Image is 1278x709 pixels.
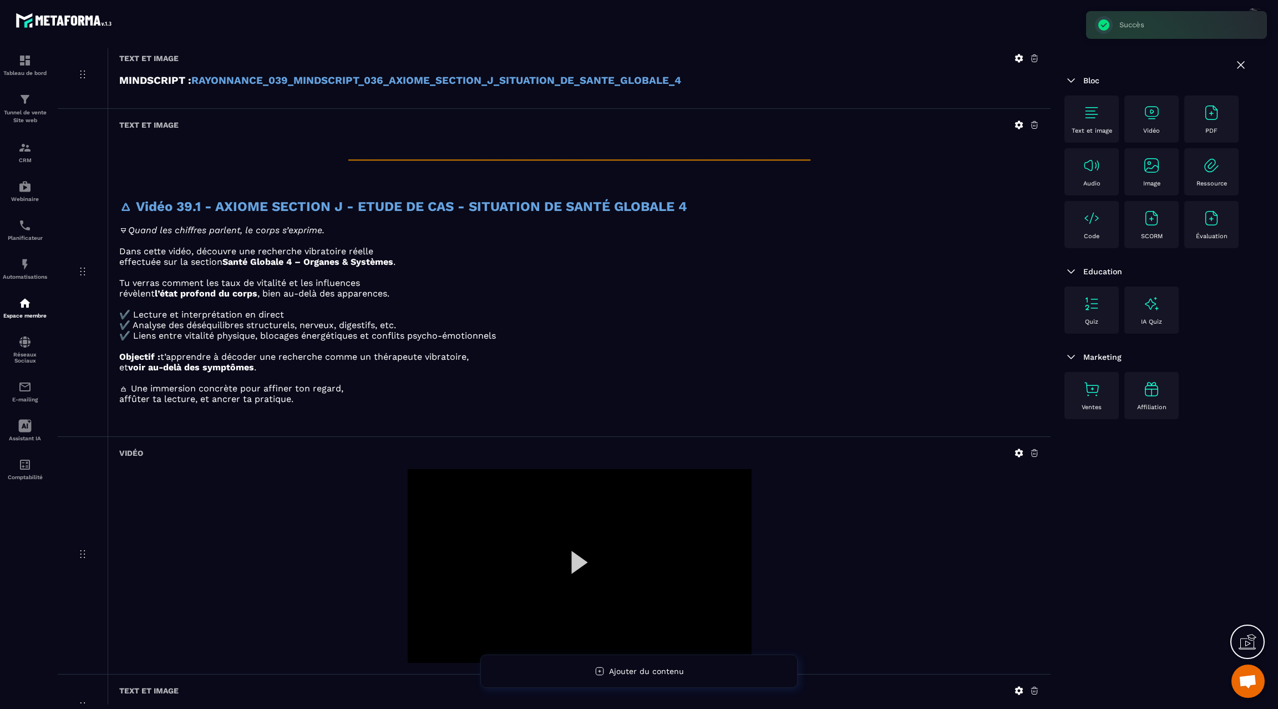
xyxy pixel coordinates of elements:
[1082,404,1102,411] p: Ventes
[1085,318,1098,325] p: Quiz
[119,449,143,457] h6: Vidéo
[128,362,254,373] strong: voir au-delà des symptômes
[3,313,47,319] p: Espace membre
[1083,295,1100,313] img: text-image no-wra
[119,394,293,404] span: affûter ta lecture, et ancrer ta pratique.
[1143,209,1160,227] img: text-image no-wra
[3,450,47,489] a: accountantaccountantComptabilité
[119,199,687,214] strong: 🜂 Vidéo 39.1 - AXIOME SECTION J - ETUDE DE CAS - SITUATION DE SANTÉ GLOBALE 4
[1203,209,1220,227] img: text-image no-wra
[1083,180,1100,187] p: Audio
[119,74,191,87] strong: MINDSCRIPT :
[1084,233,1099,240] p: Code
[3,157,47,163] p: CRM
[3,109,47,124] p: Tunnel de vente Site web
[119,686,179,695] h6: Text et image
[3,84,47,133] a: formationformationTunnel de vente Site web
[3,46,47,84] a: formationformationTableau de bord
[1143,295,1160,313] img: text-image
[1196,180,1227,187] p: Ressource
[254,362,256,373] span: .
[3,474,47,480] p: Comptabilité
[18,296,32,310] img: automations
[18,141,32,154] img: formation
[119,309,284,320] span: ✔️ Lecture et interprétation en direct
[348,141,810,162] span: _________________________________________________
[1143,180,1160,187] p: Image
[119,257,222,267] span: effectuée sur la section
[3,210,47,249] a: schedulerschedulerPlanificateur
[3,351,47,364] p: Réseaux Sociaux
[119,320,396,330] span: ✔️ Analyse des déséquilibres structurels, nerveux, digestifs, etc.
[3,235,47,241] p: Planificateur
[119,288,1039,299] p: révèlent
[1083,353,1122,361] span: Marketing
[1064,350,1078,364] img: arrow-down
[1064,74,1078,87] img: arrow-down
[18,219,32,232] img: scheduler
[222,257,393,267] strong: Santé Globale 4 – Organes & Systèmes
[160,351,469,362] span: t’apprendre à décoder une recherche comme un thérapeute vibratoire,
[1196,233,1228,240] p: Évaluation
[1083,267,1122,276] span: Education
[609,667,684,676] span: Ajouter du contenu
[1083,209,1100,227] img: text-image no-wra
[119,54,179,63] h6: Text et image
[18,335,32,349] img: social-network
[393,257,395,267] span: .
[18,458,32,471] img: accountant
[3,172,47,210] a: automationsautomationsWebinaire
[119,330,496,341] span: ✔️ Liens entre vitalité physique, blocages énergétiques et conflits psycho-émotionnels
[1083,104,1100,122] img: text-image no-wra
[1137,404,1167,411] p: Affiliation
[1231,665,1265,698] div: Ouvrir le chat
[18,93,32,106] img: formation
[1141,318,1162,325] p: IA Quiz
[119,120,179,129] h6: Text et image
[1143,157,1160,174] img: text-image no-wra
[1141,233,1163,240] p: SCORM
[16,10,115,31] img: logo
[257,288,389,299] span: , bien au-delà des apparences.
[18,54,32,67] img: formation
[119,383,343,394] span: 🜁 Une immersion concrète pour affiner ton regard,
[119,351,160,362] strong: Objectif :
[1072,127,1112,134] p: Text et image
[3,70,47,76] p: Tableau de bord
[18,258,32,271] img: automations
[1203,104,1220,122] img: text-image no-wra
[1203,157,1220,174] img: text-image no-wra
[3,133,47,172] a: formationformationCRM
[119,225,128,235] span: 🜃
[3,435,47,441] p: Assistant IA
[3,327,47,372] a: social-networksocial-networkRéseaux Sociaux
[191,74,681,87] a: RAYONNANCE_039_MINDSCRIPT_036_AXIOME_SECTION_J_SITUATION_DE_SANTE_GLOBALE_4
[3,274,47,280] p: Automatisations
[1083,157,1100,174] img: text-image no-wra
[1083,380,1100,398] img: text-image no-wra
[3,372,47,411] a: emailemailE-mailing
[119,362,128,373] span: et
[155,288,257,299] strong: l’état profond du corps
[3,411,47,450] a: Assistant IA
[119,278,1039,288] p: Tu verras comment les taux de vitalité et les influences
[1143,380,1160,398] img: text-image
[1083,76,1099,85] span: Bloc
[3,249,47,288] a: automationsautomationsAutomatisations
[1143,104,1160,122] img: text-image no-wra
[18,380,32,394] img: email
[128,225,324,235] em: Quand les chiffres parlent, le corps s’exprime.
[1064,265,1078,278] img: arrow-down
[3,288,47,327] a: automationsautomationsEspace membre
[3,196,47,202] p: Webinaire
[3,396,47,403] p: E-mailing
[18,180,32,193] img: automations
[1143,127,1160,134] p: Vidéo
[119,246,373,257] span: Dans cette vidéo, découvre une recherche vibratoire réelle
[1205,127,1218,134] p: PDF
